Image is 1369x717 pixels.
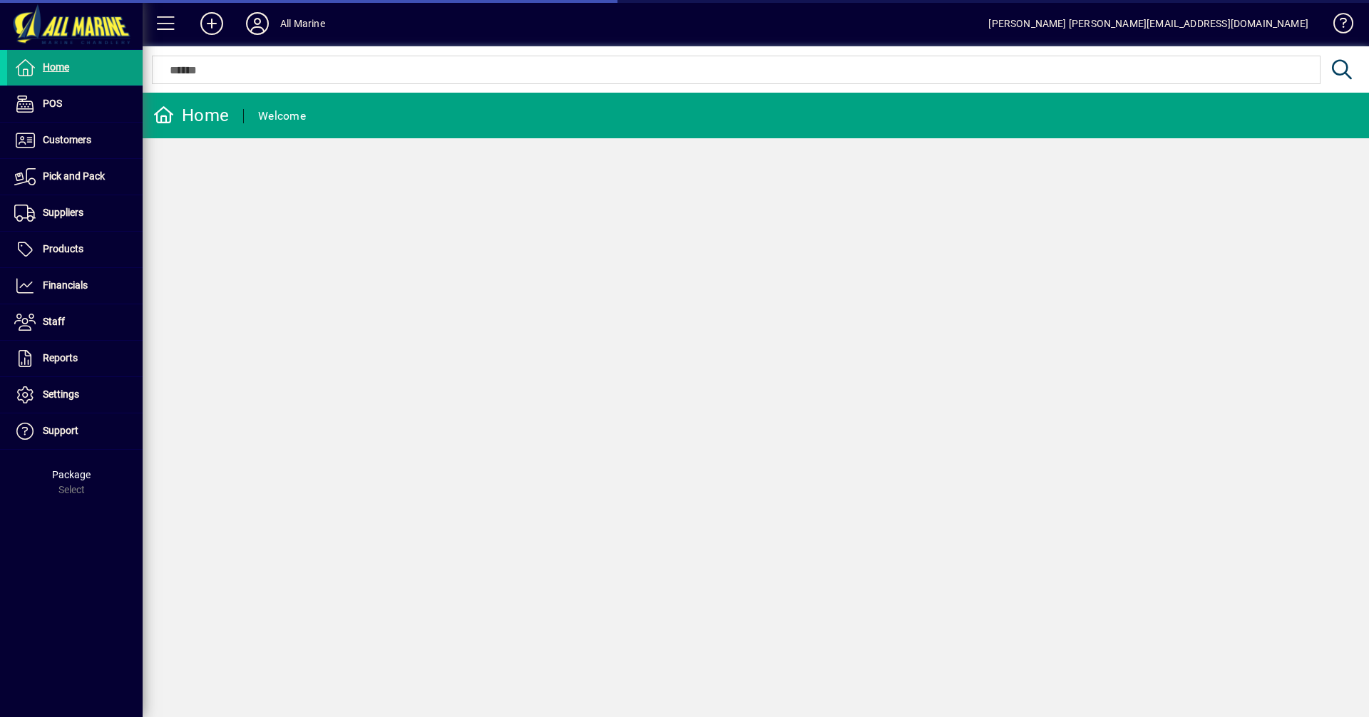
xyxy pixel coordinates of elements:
[7,232,143,267] a: Products
[258,105,306,128] div: Welcome
[43,425,78,436] span: Support
[43,243,83,254] span: Products
[43,316,65,327] span: Staff
[1323,3,1351,49] a: Knowledge Base
[189,11,235,36] button: Add
[7,341,143,376] a: Reports
[43,279,88,291] span: Financials
[7,195,143,231] a: Suppliers
[235,11,280,36] button: Profile
[7,304,143,340] a: Staff
[7,377,143,413] a: Settings
[7,413,143,449] a: Support
[43,98,62,109] span: POS
[7,123,143,158] a: Customers
[43,388,79,400] span: Settings
[43,207,83,218] span: Suppliers
[7,86,143,122] a: POS
[52,469,91,480] span: Package
[43,134,91,145] span: Customers
[153,104,229,127] div: Home
[280,12,325,35] div: All Marine
[43,61,69,73] span: Home
[988,12,1308,35] div: [PERSON_NAME] [PERSON_NAME][EMAIL_ADDRESS][DOMAIN_NAME]
[43,352,78,363] span: Reports
[7,159,143,195] a: Pick and Pack
[43,170,105,182] span: Pick and Pack
[7,268,143,304] a: Financials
